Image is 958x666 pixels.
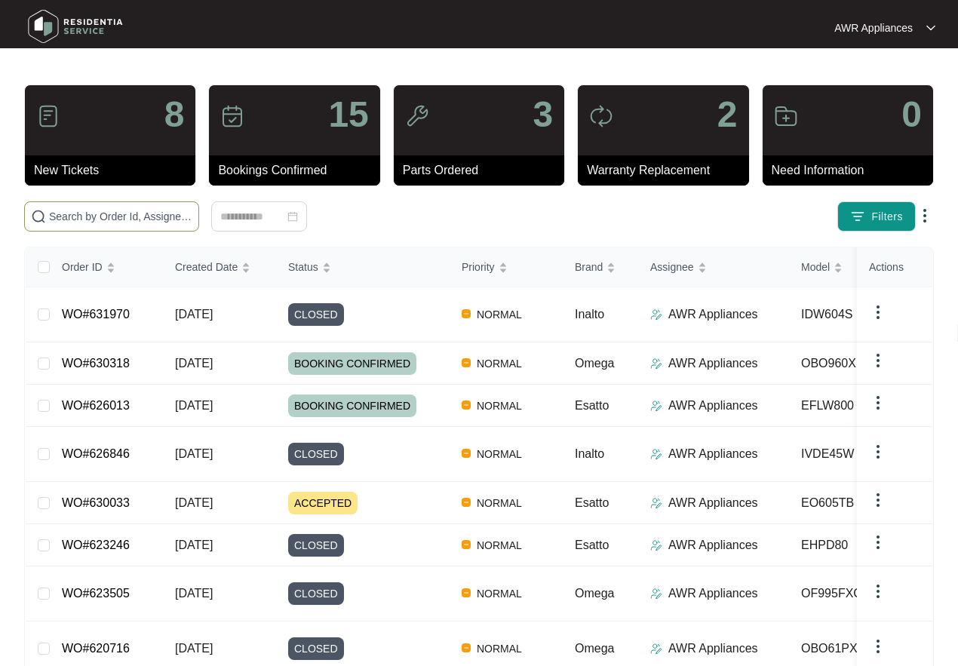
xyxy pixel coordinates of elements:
[869,491,887,509] img: dropdown arrow
[450,247,563,287] th: Priority
[462,643,471,652] img: Vercel Logo
[288,534,344,557] span: CLOSED
[62,587,130,600] a: WO#623505
[471,354,528,373] span: NORMAL
[50,247,163,287] th: Order ID
[575,447,604,460] span: Inalto
[869,394,887,412] img: dropdown arrow
[462,309,471,318] img: Vercel Logo
[288,582,344,605] span: CLOSED
[789,287,940,342] td: IDW604S (s)
[328,97,368,133] p: 15
[774,104,798,128] img: icon
[471,397,528,415] span: NORMAL
[575,259,603,275] span: Brand
[668,640,758,658] p: AWR Appliances
[789,247,940,287] th: Model
[869,351,887,370] img: dropdown arrow
[575,539,609,551] span: Esatto
[471,494,528,512] span: NORMAL
[563,247,638,287] th: Brand
[789,342,940,385] td: OBO960X1
[175,399,213,412] span: [DATE]
[869,582,887,600] img: dropdown arrow
[62,308,130,321] a: WO#631970
[62,642,130,655] a: WO#620716
[34,161,195,180] p: New Tickets
[834,20,913,35] p: AWR Appliances
[164,97,185,133] p: 8
[471,640,528,658] span: NORMAL
[276,247,450,287] th: Status
[175,308,213,321] span: [DATE]
[789,427,940,482] td: IVDE45W (co)
[789,385,940,427] td: EFLW800
[31,209,46,224] img: search-icon
[668,305,758,324] p: AWR Appliances
[288,637,344,660] span: CLOSED
[49,208,192,225] input: Search by Order Id, Assignee Name, Customer Name, Brand and Model
[668,585,758,603] p: AWR Appliances
[462,358,471,367] img: Vercel Logo
[857,247,932,287] th: Actions
[23,4,128,49] img: residentia service logo
[405,104,429,128] img: icon
[772,161,933,180] p: Need Information
[869,637,887,655] img: dropdown arrow
[62,496,130,509] a: WO#630033
[869,533,887,551] img: dropdown arrow
[789,566,940,621] td: OF995FXCOM
[869,443,887,461] img: dropdown arrow
[638,247,789,287] th: Assignee
[62,357,130,370] a: WO#630318
[288,303,344,326] span: CLOSED
[575,399,609,412] span: Esatto
[288,259,318,275] span: Status
[462,498,471,507] img: Vercel Logo
[36,104,60,128] img: icon
[62,447,130,460] a: WO#626846
[175,587,213,600] span: [DATE]
[926,24,935,32] img: dropdown arrow
[533,97,553,133] p: 3
[789,482,940,524] td: EO605TB
[175,357,213,370] span: [DATE]
[650,588,662,600] img: Assigner Icon
[650,497,662,509] img: Assigner Icon
[403,161,564,180] p: Parts Ordered
[288,352,416,375] span: BOOKING CONFIRMED
[462,259,495,275] span: Priority
[175,259,238,275] span: Created Date
[668,445,758,463] p: AWR Appliances
[471,445,528,463] span: NORMAL
[471,536,528,554] span: NORMAL
[801,259,830,275] span: Model
[717,97,738,133] p: 2
[668,354,758,373] p: AWR Appliances
[462,588,471,597] img: Vercel Logo
[668,397,758,415] p: AWR Appliances
[587,161,748,180] p: Warranty Replacement
[650,358,662,370] img: Assigner Icon
[837,201,916,232] button: filter iconFilters
[175,539,213,551] span: [DATE]
[288,443,344,465] span: CLOSED
[462,401,471,410] img: Vercel Logo
[462,540,471,549] img: Vercel Logo
[218,161,379,180] p: Bookings Confirmed
[668,494,758,512] p: AWR Appliances
[650,308,662,321] img: Assigner Icon
[650,400,662,412] img: Assigner Icon
[650,448,662,460] img: Assigner Icon
[62,399,130,412] a: WO#626013
[650,259,694,275] span: Assignee
[589,104,613,128] img: icon
[175,642,213,655] span: [DATE]
[471,585,528,603] span: NORMAL
[575,642,614,655] span: Omega
[575,357,614,370] span: Omega
[871,209,903,225] span: Filters
[575,308,604,321] span: Inalto
[916,207,934,225] img: dropdown arrow
[471,305,528,324] span: NORMAL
